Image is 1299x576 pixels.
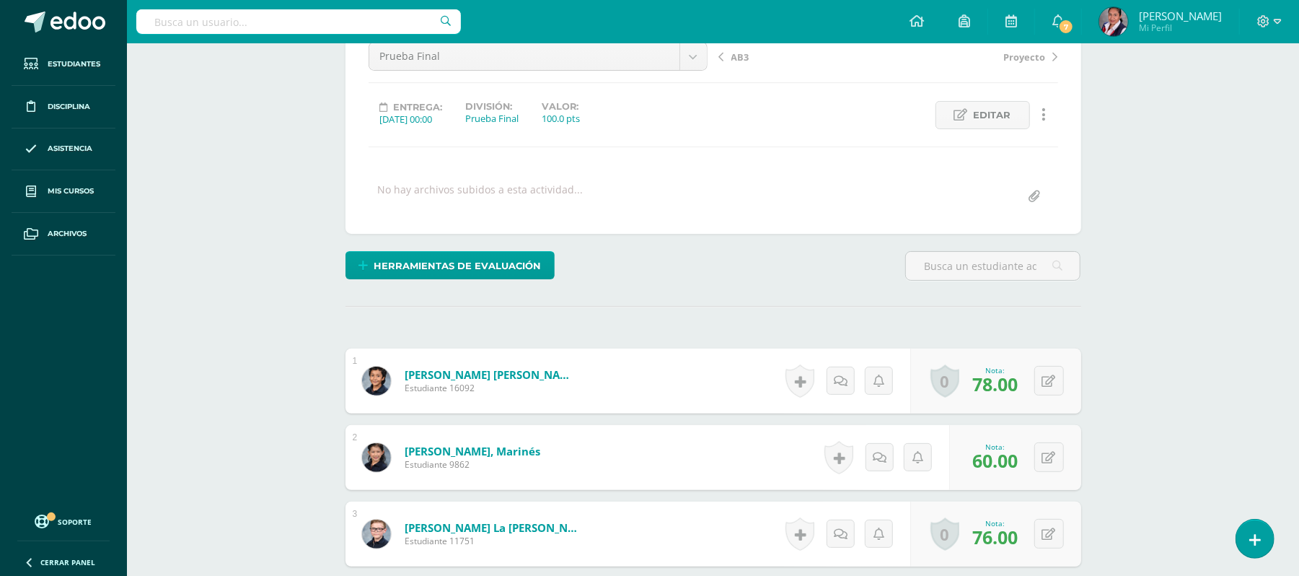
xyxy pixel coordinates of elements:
a: Asistencia [12,128,115,171]
a: Estudiantes [12,43,115,86]
div: Prueba Final [466,112,519,125]
div: Nota: [973,518,1018,528]
span: Entrega: [394,102,443,113]
input: Busca un estudiante aquí... [906,252,1080,280]
a: Prueba Final [369,43,707,70]
span: Estudiante 11751 [405,535,578,547]
div: 100.0 pts [542,112,581,125]
span: Archivos [48,228,87,240]
a: Mis cursos [12,170,115,213]
span: Disciplina [48,101,90,113]
img: dcd30244c8770d121ecd2b5143f46d15.png [362,367,391,396]
span: Estudiante 16092 [405,382,578,394]
a: [PERSON_NAME], Marinés [405,444,540,458]
div: Nota: [973,365,1018,375]
a: [PERSON_NAME] La [PERSON_NAME] [405,520,578,535]
label: Valor: [542,101,581,112]
a: [PERSON_NAME] [PERSON_NAME] [405,367,578,382]
span: [PERSON_NAME] [1139,9,1222,23]
span: Estudiante 9862 [405,458,540,471]
img: ec044acc647a232de5d94456ac6b8ac5.png [362,443,391,472]
span: Editar [974,102,1011,128]
input: Busca un usuario... [136,9,461,34]
a: Herramientas de evaluación [345,251,555,279]
span: Estudiantes [48,58,100,70]
span: 78.00 [973,372,1018,396]
span: Proyecto [1004,51,1046,64]
img: cf038dd99f21e9824359377c4cbbe920.png [362,520,391,549]
div: No hay archivos subidos a esta actividad... [378,183,584,211]
a: Proyecto [889,49,1058,64]
a: AB3 [719,49,889,64]
span: 76.00 [973,525,1018,549]
span: Cerrar panel [40,557,95,567]
div: [DATE] 00:00 [380,113,443,126]
span: Asistencia [48,143,92,154]
div: Nota: [973,442,1018,452]
a: Archivos [12,213,115,256]
span: Prueba Final [380,43,669,70]
span: Soporte [58,517,92,527]
a: Soporte [17,511,110,531]
span: Mi Perfil [1139,22,1222,34]
img: 7553e2040392ab0c00c32bf568c83c81.png [1099,7,1128,36]
span: 60.00 [973,448,1018,473]
a: 0 [930,365,959,398]
span: Mis cursos [48,186,94,197]
span: Herramientas de evaluación [374,253,541,279]
a: Disciplina [12,86,115,128]
a: 0 [930,518,959,551]
span: 7 [1058,19,1074,35]
label: División: [466,101,519,112]
span: AB3 [731,51,749,64]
